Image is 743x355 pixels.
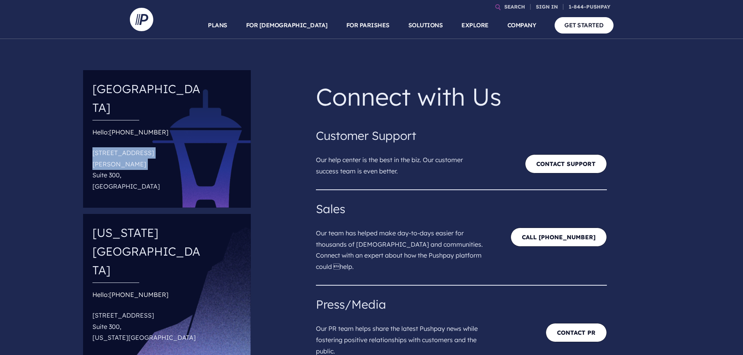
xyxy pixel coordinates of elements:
a: [PHONE_NUMBER] [109,128,168,136]
p: Our help center is the best in the biz. Our customer success team is even better. [316,145,491,180]
a: Contact Support [525,154,607,173]
div: Hello: [92,289,204,346]
a: FOR [DEMOGRAPHIC_DATA] [246,12,328,39]
h4: Press/Media [316,295,607,314]
a: Contact PR [546,323,607,342]
a: FOR PARISHES [346,12,390,39]
p: Our team has helped make day-to-days easier for thousands of [DEMOGRAPHIC_DATA] and communities. ... [316,218,491,276]
a: PLANS [208,12,227,39]
h4: [US_STATE][GEOGRAPHIC_DATA] [92,220,204,283]
a: [PHONE_NUMBER] [109,291,168,298]
a: CALL [PHONE_NUMBER] [511,228,607,247]
p: Connect with Us [316,76,607,117]
a: COMPANY [507,12,536,39]
a: SOLUTIONS [408,12,443,39]
a: GET STARTED [555,17,614,33]
h4: [GEOGRAPHIC_DATA] [92,76,204,120]
div: Hello: [92,127,204,195]
a: EXPLORE [461,12,489,39]
p: [STREET_ADDRESS] Suite 300, [US_STATE][GEOGRAPHIC_DATA] [92,307,204,346]
h4: Customer Support [316,126,607,145]
p: [STREET_ADDRESS][PERSON_NAME] Suite 300, [GEOGRAPHIC_DATA] [92,144,204,195]
h4: Sales [316,200,607,218]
